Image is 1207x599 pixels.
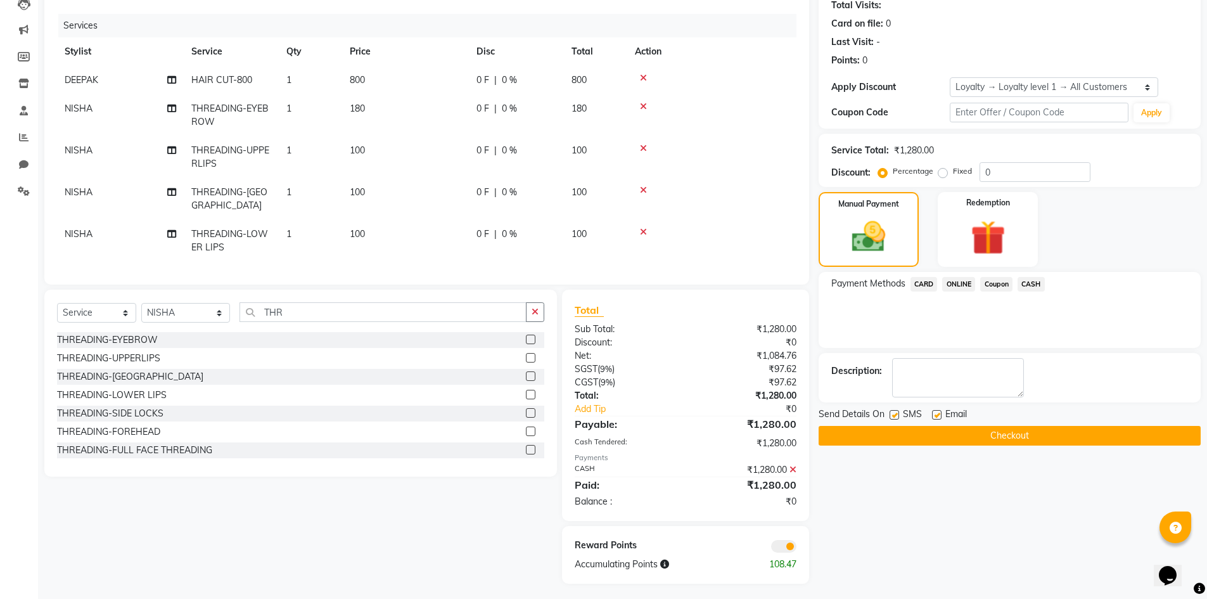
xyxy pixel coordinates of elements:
span: | [494,228,497,241]
span: THREADING-UPPERLIPS [191,145,269,169]
div: Total: [565,389,686,403]
th: Total [564,37,627,66]
span: 800 [572,74,587,86]
div: CASH [565,463,686,477]
span: CARD [910,277,938,292]
span: Email [945,408,967,423]
div: ₹1,280.00 [686,389,806,403]
div: Reward Points [565,539,686,553]
span: 100 [572,186,587,198]
span: | [494,186,497,199]
span: NISHA [65,103,93,114]
input: Search or Scan [239,302,527,322]
div: ₹0 [706,403,806,416]
div: Discount: [565,336,686,349]
div: Description: [831,364,882,378]
label: Manual Payment [838,198,899,210]
div: THREADING-LOWER LIPS [57,389,167,402]
span: SGST [575,363,597,375]
span: 100 [350,186,365,198]
div: ₹0 [686,495,806,508]
img: _cash.svg [841,217,896,256]
span: 0 % [502,186,517,199]
th: Price [342,37,469,66]
th: Qty [279,37,342,66]
div: Card on file: [831,17,883,30]
span: 0 F [476,102,489,115]
span: 800 [350,74,365,86]
div: 108.47 [746,558,806,571]
span: 9% [600,364,612,374]
span: 0 F [476,186,489,199]
div: Paid: [565,477,686,493]
div: Discount: [831,166,871,179]
span: 1 [286,228,291,240]
div: 0 [886,17,891,30]
iframe: chat widget [1154,548,1194,586]
div: Accumulating Points [565,558,745,571]
div: Points: [831,54,860,67]
span: Total [575,304,604,317]
span: Payment Methods [831,277,905,290]
div: ₹1,280.00 [686,323,806,336]
span: NISHA [65,228,93,240]
span: CASH [1018,277,1045,292]
label: Redemption [966,197,1010,209]
span: | [494,74,497,87]
div: THREADING-SIDE LOCKS [57,407,163,420]
span: 100 [572,145,587,156]
div: THREADING-[GEOGRAPHIC_DATA] [57,370,203,383]
span: 0 % [502,74,517,87]
a: Add Tip [565,403,705,416]
span: | [494,144,497,157]
div: Sub Total: [565,323,686,336]
div: - [876,35,880,49]
label: Fixed [953,165,972,177]
span: THREADING-EYEBROW [191,103,269,127]
div: Coupon Code [831,106,950,119]
span: 100 [350,228,365,240]
span: | [494,102,497,115]
div: THREADING-UPPERLIPS [57,352,160,365]
span: THREADING-LOWER LIPS [191,228,268,253]
div: Services [58,14,806,37]
div: ₹1,280.00 [686,463,806,477]
div: Service Total: [831,144,889,157]
div: ( ) [565,376,686,389]
span: 0 F [476,228,489,241]
span: 0 % [502,228,517,241]
div: THREADING-FULL FACE THREADING [57,444,212,457]
span: HAIR CUT-800 [191,74,252,86]
div: THREADING-FOREHEAD [57,425,160,439]
button: Checkout [819,426,1201,446]
div: ₹1,280.00 [686,477,806,493]
input: Enter Offer / Coupon Code [950,103,1128,122]
div: Payments [575,453,796,463]
span: 1 [286,145,291,156]
div: Cash Tendered: [565,437,686,450]
span: 9% [601,377,613,387]
th: Stylist [57,37,184,66]
div: ₹1,084.76 [686,349,806,363]
span: 1 [286,103,291,114]
span: 1 [286,186,291,198]
div: ₹0 [686,336,806,349]
label: Percentage [893,165,933,177]
span: 1 [286,74,291,86]
span: 0 % [502,144,517,157]
div: ₹1,280.00 [686,416,806,432]
div: ( ) [565,363,686,376]
button: Apply [1134,103,1170,122]
div: ₹97.62 [686,376,806,389]
div: Balance : [565,495,686,508]
img: _gift.svg [960,216,1016,259]
div: ₹97.62 [686,363,806,376]
span: CGST [575,377,598,388]
th: Service [184,37,279,66]
div: Last Visit: [831,35,874,49]
span: ONLINE [942,277,975,292]
span: 100 [350,145,365,156]
th: Action [627,37,796,66]
span: 0 % [502,102,517,115]
div: 0 [862,54,867,67]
